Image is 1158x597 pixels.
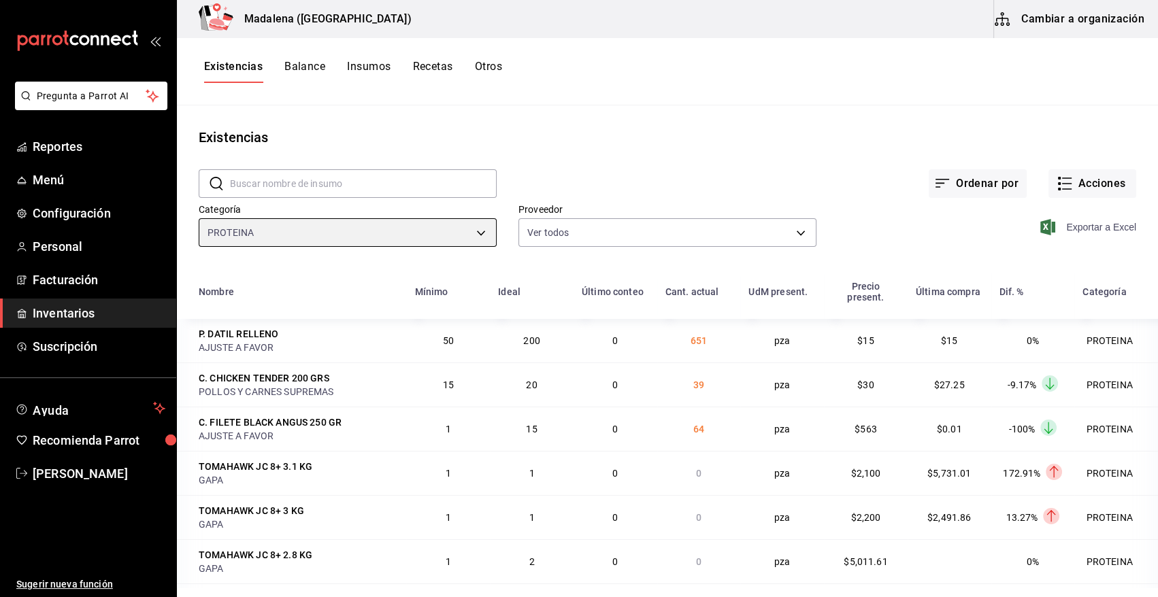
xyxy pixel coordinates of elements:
[529,556,534,567] span: 2
[1048,169,1136,198] button: Acciones
[1006,512,1038,523] span: 13.27%
[850,512,880,523] span: $2,200
[857,379,874,390] span: $30
[33,237,165,256] span: Personal
[1074,495,1158,539] td: PROTEINA
[529,468,534,479] span: 1
[612,424,618,434] span: 0
[33,431,165,449] span: Recomienda Parrot
[612,468,618,479] span: 0
[199,504,304,517] div: TOMAHAWK JC 8+ 3 KG
[284,60,325,83] button: Balance
[850,468,880,479] span: $2,100
[208,226,254,239] span: PROTEINA
[443,379,454,390] span: 15
[199,127,268,148] div: Existencias
[612,335,618,346] span: 0
[740,319,824,362] td: pza
[233,11,412,27] h3: Madalena ([GEOGRAPHIC_DATA])
[582,286,644,297] div: Último conteo
[740,407,824,451] td: pza
[740,362,824,407] td: pza
[412,60,452,83] button: Recetas
[916,286,980,297] div: Última compra
[10,99,167,113] a: Pregunta a Parrot AI
[15,82,167,110] button: Pregunta a Parrot AI
[929,169,1027,198] button: Ordenar por
[748,286,808,297] div: UdM present.
[199,415,342,429] div: C. FILETE BLACK ANGUS 250 GR
[347,60,391,83] button: Insumos
[199,562,398,575] div: GAPA
[446,424,451,434] span: 1
[1027,335,1039,346] span: 0%
[927,468,971,479] span: $5,731.01
[612,512,618,523] span: 0
[33,137,165,156] span: Reportes
[696,468,701,479] span: 0
[526,379,537,390] span: 20
[612,556,618,567] span: 0
[832,281,899,303] div: Precio present.
[740,495,824,539] td: pza
[230,170,497,197] input: Buscar nombre de insumo
[33,204,165,222] span: Configuración
[612,379,618,390] span: 0
[941,335,957,346] span: $15
[523,335,540,346] span: 200
[529,512,534,523] span: 1
[1009,424,1036,434] span: -100%
[1007,379,1036,390] span: -9.17%
[33,400,148,416] span: Ayuda
[443,335,454,346] span: 50
[33,171,165,189] span: Menú
[199,327,278,341] div: P. DATIL RELLENO
[199,371,329,385] div: C. CHICKEN TENDER 200 GRS
[665,286,719,297] div: Cant. actual
[204,60,502,83] div: navigation tabs
[527,226,569,239] span: Ver todos
[693,379,704,390] span: 39
[446,556,451,567] span: 1
[1074,539,1158,583] td: PROTEINA
[696,512,701,523] span: 0
[1074,451,1158,495] td: PROTEINA
[696,556,701,567] span: 0
[1074,407,1158,451] td: PROTEINA
[526,424,537,434] span: 15
[937,424,962,434] span: $0.01
[446,468,451,479] span: 1
[33,337,165,356] span: Suscripción
[1043,219,1136,235] button: Exportar a Excel
[33,464,165,483] span: [PERSON_NAME]
[199,341,398,354] div: AJUSTE A FAVOR
[204,60,263,83] button: Existencias
[999,286,1024,297] div: Dif. %
[16,577,165,592] span: Sugerir nueva función
[199,548,312,562] div: TOMAHAWK JC 8+ 2.8 KG
[1003,468,1040,479] span: 172.91%
[475,60,502,83] button: Otros
[693,424,704,434] span: 64
[199,429,398,443] div: AJUSTE A FAVOR
[927,512,971,523] span: $2,491.86
[199,517,398,531] div: GAPA
[691,335,707,346] span: 651
[199,385,398,398] div: POLLOS Y CARNES SUPREMAS
[1027,556,1039,567] span: 0%
[446,512,451,523] span: 1
[33,304,165,322] span: Inventarios
[934,379,965,390] span: $27.25
[1074,319,1158,362] td: PROTEINA
[199,473,398,487] div: GAPA
[1082,286,1126,297] div: Categoría
[855,424,877,434] span: $563
[518,205,816,214] label: Proveedor
[740,539,824,583] td: pza
[498,286,520,297] div: Ideal
[199,205,497,214] label: Categoría
[150,35,161,46] button: open_drawer_menu
[740,451,824,495] td: pza
[199,286,234,297] div: Nombre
